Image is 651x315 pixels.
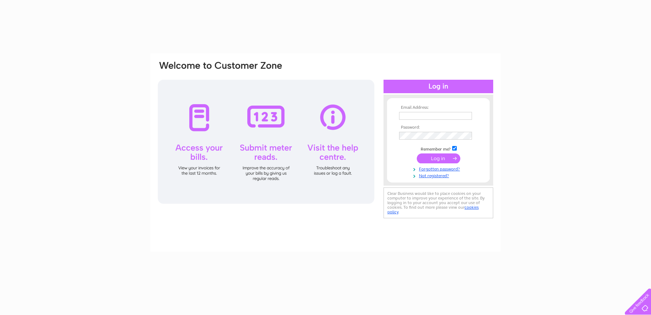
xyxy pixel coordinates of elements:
a: cookies policy [387,205,479,214]
th: Password: [397,125,479,130]
td: Remember me? [397,145,479,152]
div: Clear Business would like to place cookies on your computer to improve your experience of the sit... [384,187,493,218]
th: Email Address: [397,105,479,110]
a: Forgotten password? [399,165,479,172]
a: Not registered? [399,172,479,179]
input: Submit [417,153,460,163]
